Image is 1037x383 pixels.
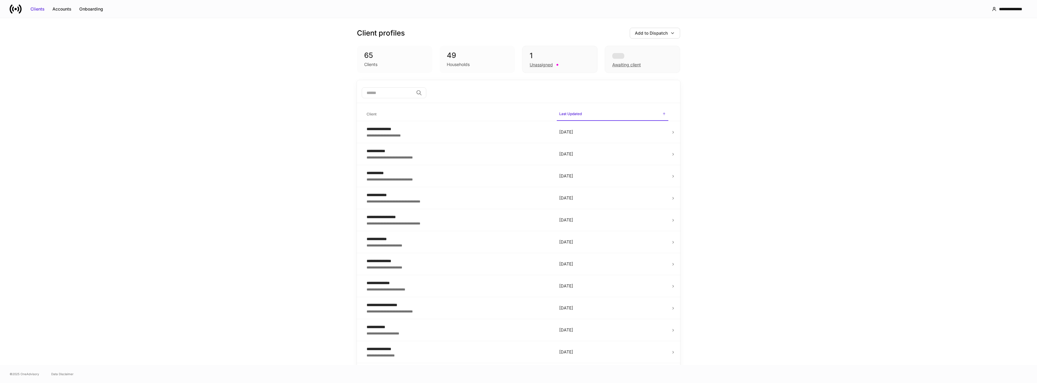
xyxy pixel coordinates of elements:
p: [DATE] [559,173,666,179]
div: Households [447,61,470,67]
div: 1 [530,51,590,61]
div: Clients [30,6,45,12]
p: [DATE] [559,151,666,157]
a: Data Disclaimer [51,372,74,376]
h3: Client profiles [357,28,405,38]
span: © 2025 OneAdvisory [10,372,39,376]
div: Accounts [52,6,71,12]
div: Onboarding [79,6,103,12]
p: [DATE] [559,261,666,267]
h6: Client [367,111,377,117]
button: Add to Dispatch [630,28,680,39]
p: [DATE] [559,349,666,355]
p: [DATE] [559,195,666,201]
span: Last Updated [557,108,668,121]
p: [DATE] [559,129,666,135]
p: [DATE] [559,283,666,289]
div: Clients [364,61,377,67]
p: [DATE] [559,239,666,245]
button: Onboarding [75,4,107,14]
div: Awaiting client [605,46,680,73]
h6: Last Updated [559,111,582,117]
p: [DATE] [559,327,666,333]
div: 65 [364,51,425,60]
div: Unassigned [530,62,553,68]
span: Client [364,108,552,121]
p: [DATE] [559,305,666,311]
button: Clients [27,4,49,14]
p: [DATE] [559,217,666,223]
div: 1Unassigned [522,46,597,73]
div: Add to Dispatch [635,30,668,36]
div: 49 [447,51,508,60]
div: Awaiting client [612,62,641,68]
button: Accounts [49,4,75,14]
